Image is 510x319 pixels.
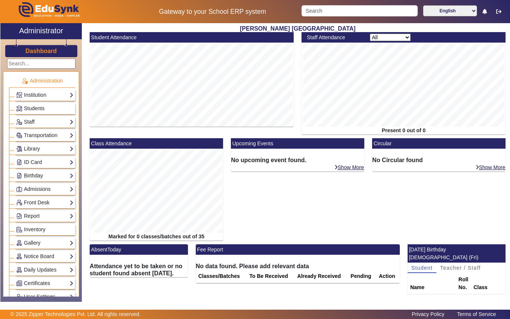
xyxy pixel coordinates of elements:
mat-card-header: Student Attendance [90,32,294,43]
h6: No upcoming event found. [231,157,364,164]
mat-card-header: Fee Report [196,244,400,255]
img: Students.png [16,106,22,111]
a: Terms of Service [453,309,500,319]
a: Dashboard [25,47,57,55]
h6: Attendance yet to be taken or no student found absent [DATE]. [90,263,188,277]
th: Name [408,273,456,294]
span: Students [24,105,44,111]
th: Classes/Batches [196,270,247,283]
th: Pending [348,270,376,283]
span: Inventory [24,226,46,232]
span: Teacher / Staff [440,265,481,270]
span: Student [411,265,433,270]
a: Show More [475,164,506,171]
h2: [PERSON_NAME] [GEOGRAPHIC_DATA] [86,25,510,32]
a: Administrator [0,23,82,39]
th: Already Received [295,270,348,283]
th: Roll No. [456,273,471,294]
h5: Gateway to your School ERP system [132,8,293,16]
a: Privacy Policy [408,309,448,319]
img: Inventory.png [16,227,22,232]
a: Students [16,104,74,113]
div: Marked for 0 classes/batches out of 35 [90,233,223,241]
a: Inventory [16,225,74,234]
div: Present 0 out of 0 [302,127,506,134]
mat-card-header: Circular [372,138,506,149]
mat-card-header: Class Attendance [90,138,223,149]
div: Staff Attendance [303,34,366,41]
input: Search [302,5,418,16]
mat-card-header: [DATE] Birthday [DEMOGRAPHIC_DATA] (Fri) [408,244,506,263]
td: 16 [456,294,471,308]
th: Action [376,270,400,283]
p: Administration [9,77,75,85]
img: Administration.png [21,78,28,84]
h6: No Circular found [372,157,506,164]
mat-card-header: AbsentToday [90,244,188,255]
h6: No data found. Please add relevant data [196,263,400,270]
mat-card-header: Upcoming Events [231,138,364,149]
a: Show More [334,164,365,171]
th: To Be Received [247,270,295,283]
p: © 2025 Zipper Technologies Pvt. Ltd. All rights reserved. [10,310,141,318]
td: [PERSON_NAME] [408,294,456,308]
h2: Administrator [19,26,63,35]
input: Search... [7,59,75,69]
